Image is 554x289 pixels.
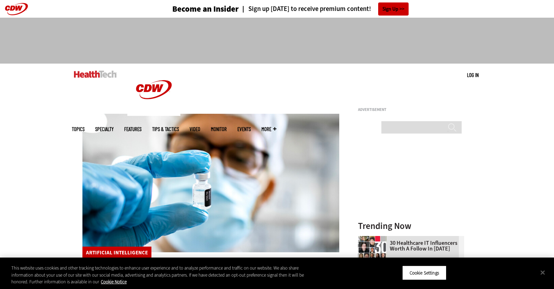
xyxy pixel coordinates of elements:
iframe: advertisement [358,114,464,203]
a: Video [190,126,200,132]
div: User menu [467,71,479,79]
img: collage of influencers [358,236,386,264]
span: Specialty [95,126,114,132]
a: Artificial Intelligence [86,250,148,255]
h3: Trending Now [358,222,464,230]
h3: Become an Insider [172,5,239,13]
span: More [261,126,276,132]
a: Features [124,126,142,132]
button: Cookie Settings [402,265,446,280]
iframe: advertisement [148,25,406,57]
a: Sign Up [378,2,409,16]
a: Sign up [DATE] to receive premium content! [239,6,371,12]
button: Close [535,265,550,280]
img: Home [74,71,117,78]
div: This website uses cookies and other tracking technologies to enhance user experience and to analy... [11,265,305,285]
a: MonITor [211,126,227,132]
a: 30 Healthcare IT Influencers Worth a Follow in [DATE] [358,240,460,252]
img: Home [127,64,180,116]
a: Log in [467,72,479,78]
a: More information about your privacy [101,279,127,285]
a: collage of influencers [358,236,390,242]
span: Topics [72,126,85,132]
img: Pharmaceutical worker reviewing vaccine [82,114,339,252]
a: Events [237,126,251,132]
a: Become an Insider [146,5,239,13]
a: CDW [127,110,180,118]
a: Tips & Tactics [152,126,179,132]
